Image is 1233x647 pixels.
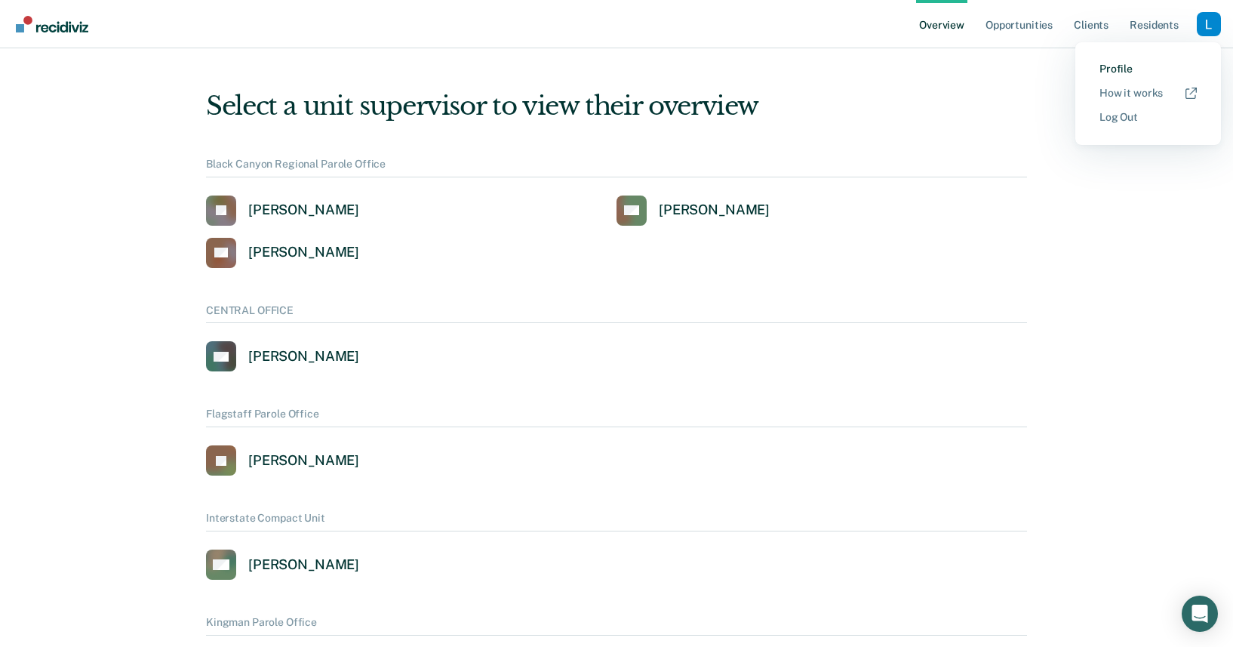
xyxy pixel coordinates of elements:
div: Kingman Parole Office [206,616,1027,636]
a: Log Out [1099,111,1197,124]
div: [PERSON_NAME] [248,244,359,261]
div: Open Intercom Messenger [1182,596,1218,632]
div: [PERSON_NAME] [248,556,359,574]
div: [PERSON_NAME] [248,348,359,365]
a: How it works [1099,87,1197,100]
button: Profile dropdown button [1197,12,1221,36]
div: Interstate Compact Unit [206,512,1027,531]
a: [PERSON_NAME] [206,341,359,371]
a: [PERSON_NAME] [616,196,770,226]
div: Flagstaff Parole Office [206,408,1027,427]
img: Recidiviz [16,16,88,32]
div: [PERSON_NAME] [248,452,359,470]
a: Profile [1099,63,1197,75]
div: [PERSON_NAME] [248,202,359,219]
a: [PERSON_NAME] [206,445,359,476]
a: [PERSON_NAME] [206,196,359,226]
div: Select a unit supervisor to view their overview [206,91,1027,122]
a: [PERSON_NAME] [206,550,359,580]
div: Black Canyon Regional Parole Office [206,158,1027,177]
div: Profile menu [1075,42,1221,145]
a: [PERSON_NAME] [206,238,359,268]
div: [PERSON_NAME] [659,202,770,219]
div: CENTRAL OFFICE [206,304,1027,324]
